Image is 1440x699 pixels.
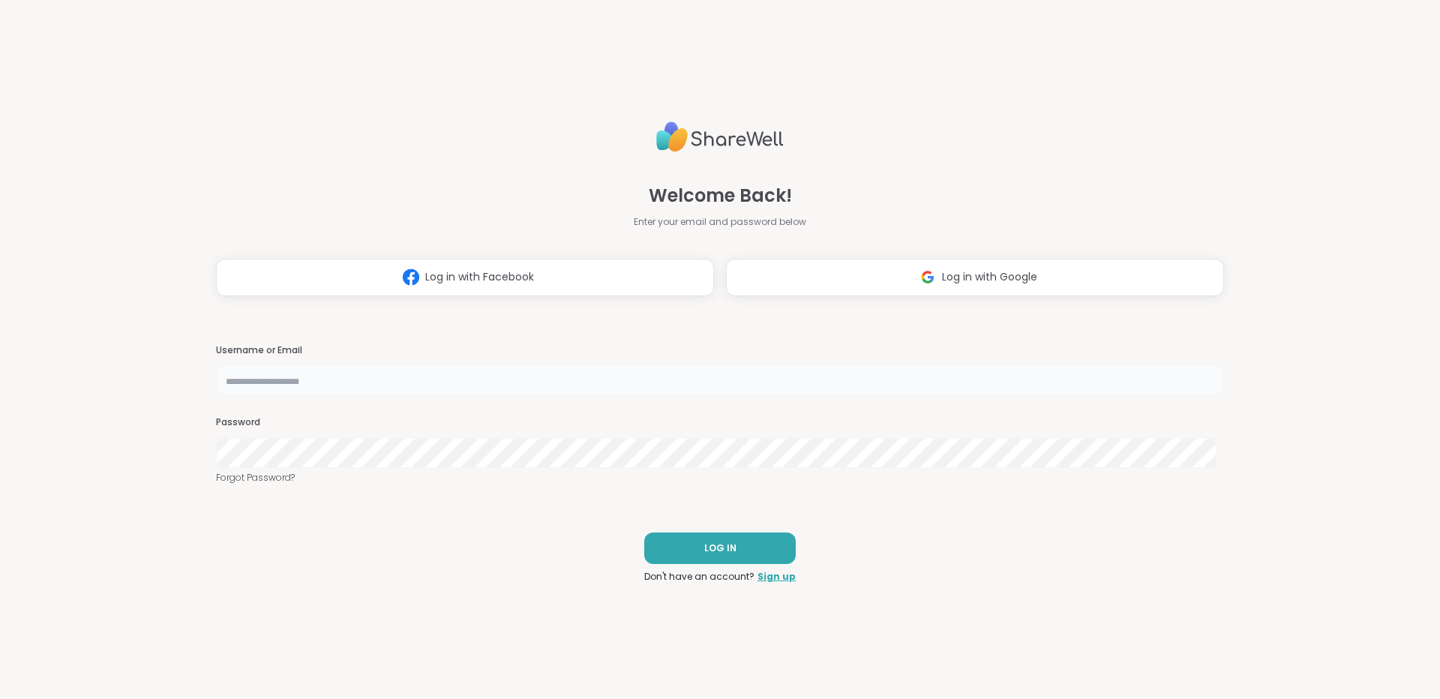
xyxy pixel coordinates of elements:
[649,182,792,209] span: Welcome Back!
[216,344,1224,357] h3: Username or Email
[644,532,796,564] button: LOG IN
[913,263,942,291] img: ShareWell Logomark
[757,570,796,583] a: Sign up
[425,269,534,285] span: Log in with Facebook
[634,215,806,229] span: Enter your email and password below
[942,269,1037,285] span: Log in with Google
[726,259,1224,296] button: Log in with Google
[397,263,425,291] img: ShareWell Logomark
[216,471,1224,484] a: Forgot Password?
[644,570,754,583] span: Don't have an account?
[216,416,1224,429] h3: Password
[656,115,784,158] img: ShareWell Logo
[216,259,714,296] button: Log in with Facebook
[704,541,736,555] span: LOG IN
